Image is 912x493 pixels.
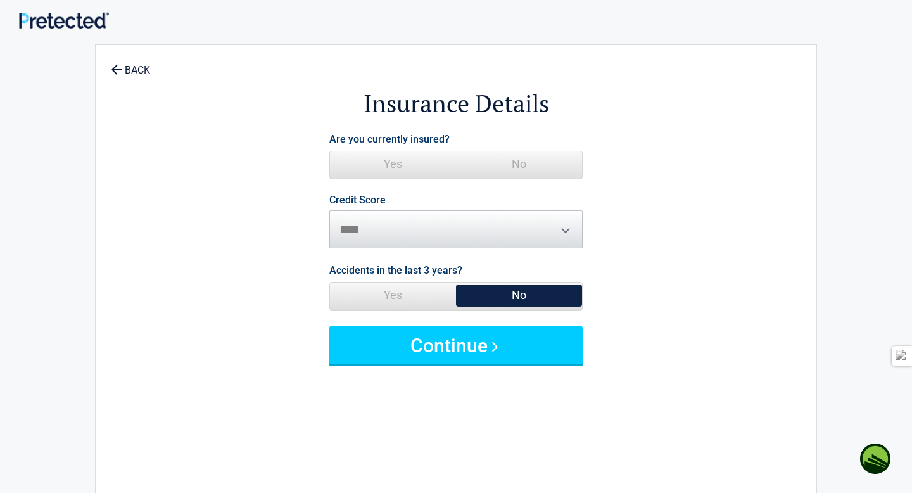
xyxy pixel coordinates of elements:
img: Main Logo [19,12,109,29]
h2: Insurance Details [165,87,747,120]
label: Are you currently insured? [329,131,450,148]
span: No [456,283,582,308]
label: Accidents in the last 3 years? [329,262,462,279]
a: BACK [108,53,153,75]
span: No [456,151,582,177]
span: Yes [330,151,456,177]
label: Credit Score [329,195,386,205]
span: Yes [330,283,456,308]
button: Continue [329,326,583,364]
